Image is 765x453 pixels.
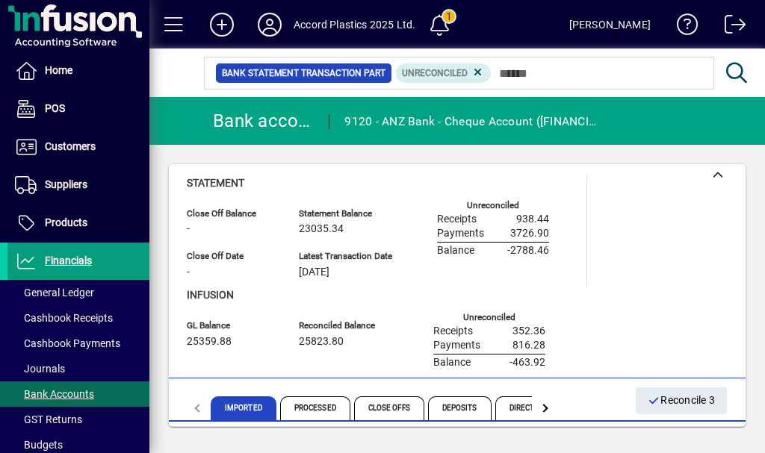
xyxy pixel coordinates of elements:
span: Budgets [15,439,63,451]
span: 816.28 [512,340,545,352]
span: -463.92 [510,357,545,369]
span: Home [45,64,72,76]
a: Customers [7,128,149,166]
a: Products [7,204,149,242]
a: General Ledger [7,280,149,305]
span: 23035.34 [299,223,344,235]
span: Financials [45,254,92,266]
span: Infusion [187,289,234,301]
span: - [187,223,190,235]
a: POS [7,90,149,128]
mat-chip: Reconciliation Status: Unreconciled [396,63,491,83]
span: Reconcile 3 [648,388,715,413]
span: Close Off Date [187,252,276,261]
span: [DATE] [299,266,329,278]
span: 938.44 [516,213,549,225]
span: Processed [280,396,350,420]
span: Reconciled Balance [299,321,388,331]
span: Balance [437,245,474,257]
a: GST Returns [7,407,149,432]
span: Close Offs [354,396,424,420]
div: Bank account [213,109,314,133]
span: - [187,266,190,278]
a: Logout [713,3,746,51]
span: Cashbook Payments [15,337,120,349]
span: Latest Transaction Date [299,252,392,261]
a: Cashbook Receipts [7,305,149,331]
span: Journals [15,363,65,375]
span: Products [45,216,87,228]
span: Receipts [433,325,473,337]
span: Statement Balance [299,209,392,219]
span: Deposits [428,396,492,420]
span: 352.36 [512,325,545,337]
a: Journals [7,356,149,381]
span: Payments [437,228,484,240]
span: GST Returns [15,413,82,425]
span: Suppliers [45,178,87,190]
div: Accord Plastics 2025 Ltd. [294,13,415,37]
span: -2788.46 [507,245,549,257]
label: Unreconciled [463,313,515,322]
button: Profile [246,11,294,38]
a: Knowledge Base [666,3,699,51]
span: Imported [211,396,276,420]
span: 25359.88 [187,336,232,348]
span: POS [45,102,65,114]
label: Unreconciled [467,201,519,210]
span: General Ledger [15,287,94,299]
span: 25823.80 [299,336,344,348]
span: Unreconciled [402,68,468,78]
a: Home [7,52,149,90]
button: Add [198,11,246,38]
span: Close Off Balance [187,209,276,219]
button: Reconcile 3 [636,387,727,414]
span: 3726.90 [510,228,549,240]
span: Cashbook Receipts [15,312,113,324]
span: GL Balance [187,321,276,331]
span: Direct Credits [495,396,580,420]
span: Payments [433,340,480,352]
span: Customers [45,140,96,152]
span: Bank Accounts [15,388,94,400]
a: Cashbook Payments [7,331,149,356]
a: Suppliers [7,166,149,204]
div: 9120 - ANZ Bank - Cheque Account ([FINANCIAL_ID]) [344,110,597,134]
span: Receipts [437,213,477,225]
div: [PERSON_NAME] [569,13,651,37]
a: Bank Accounts [7,381,149,407]
span: Bank Statement Transaction Part [222,66,385,81]
span: Balance [433,357,471,369]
